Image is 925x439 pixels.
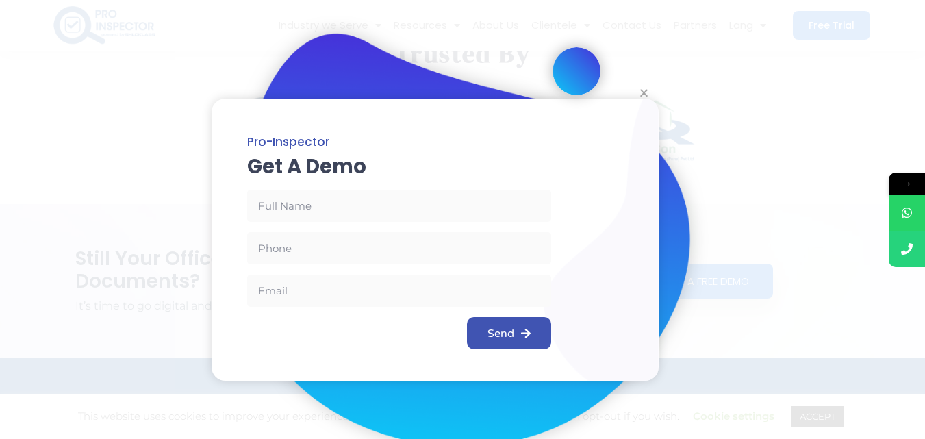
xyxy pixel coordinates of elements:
[247,232,551,264] input: Only numbers and phone characters (#, -, *, etc) are accepted.
[247,190,551,222] input: Full Name
[247,190,551,360] form: New Form
[639,88,649,98] a: Close
[247,158,551,176] h2: Get a Demo
[487,328,514,339] span: Send
[247,275,551,307] input: Email
[889,173,925,195] span: →
[247,130,551,153] h3: Pro-Inspector
[553,47,600,95] img: small_c_popup.png
[467,317,551,349] button: Send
